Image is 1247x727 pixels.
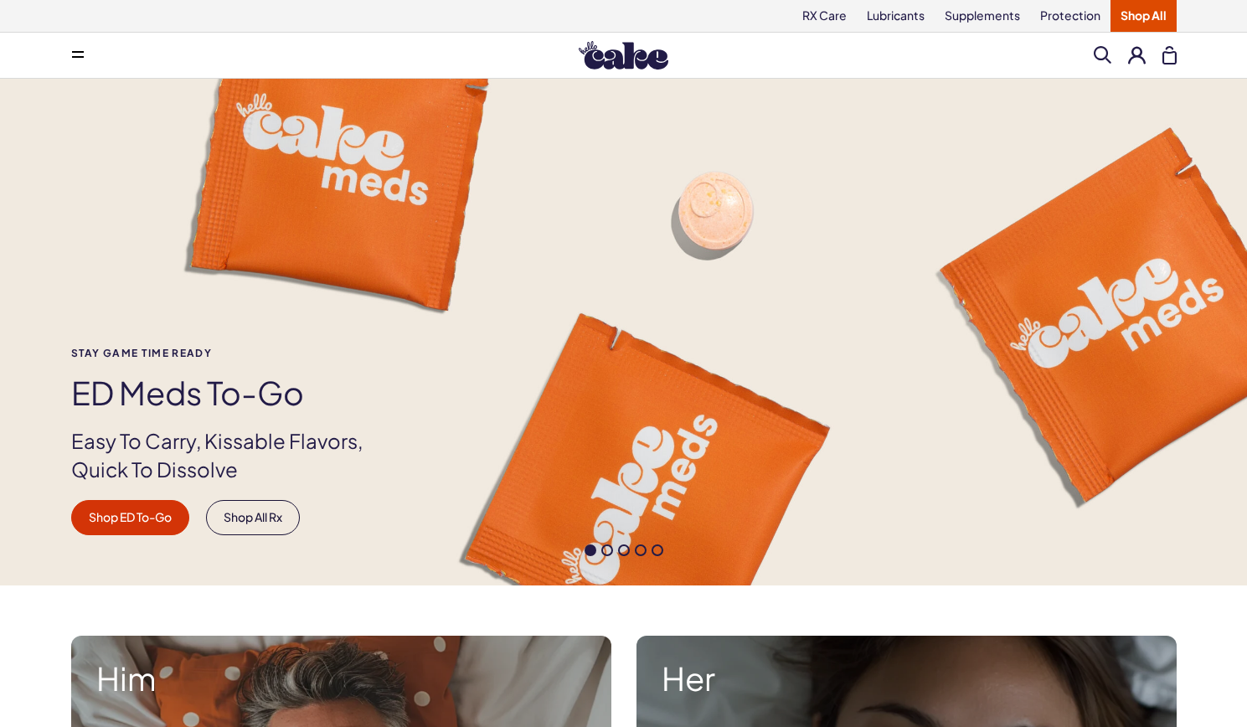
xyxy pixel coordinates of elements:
[662,661,1152,696] strong: Her
[71,348,391,358] span: Stay Game time ready
[579,41,668,70] img: Hello Cake
[71,500,189,535] a: Shop ED To-Go
[71,427,391,483] p: Easy To Carry, Kissable Flavors, Quick To Dissolve
[206,500,300,535] a: Shop All Rx
[96,661,586,696] strong: Him
[71,375,391,410] h1: ED Meds to-go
